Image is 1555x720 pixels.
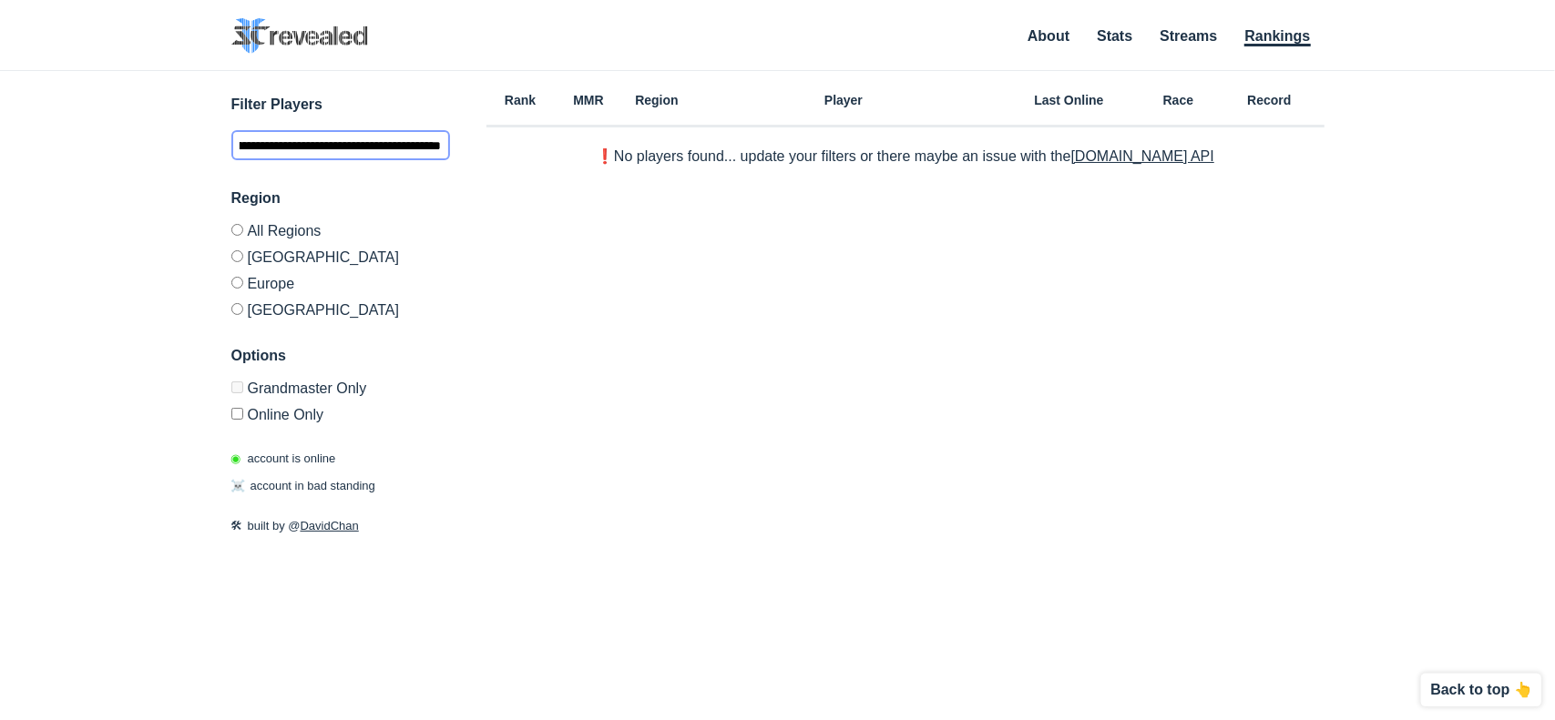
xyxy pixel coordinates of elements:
[997,94,1142,106] h6: Last Online
[1142,94,1215,106] h6: Race
[231,224,450,243] label: All Regions
[1244,28,1310,46] a: Rankings
[596,149,1214,164] p: ❗️No players found... update your filters or there maybe an issue with the
[301,519,359,532] a: DavidChan
[231,94,450,116] h3: Filter Players
[231,269,450,296] label: Europe
[231,450,336,468] p: account is online
[231,381,450,401] label: Only Show accounts currently in Grandmaster
[231,401,450,422] label: Only show accounts currently laddering
[231,188,450,209] h3: Region
[231,408,243,420] input: Online Only
[486,94,555,106] h6: Rank
[231,18,368,54] img: SC2 Revealed
[1160,28,1217,44] a: Streams
[231,224,243,236] input: All Regions
[231,250,243,262] input: [GEOGRAPHIC_DATA]
[1071,148,1214,164] a: [DOMAIN_NAME] API
[691,94,997,106] h6: Player
[623,94,691,106] h6: Region
[231,517,450,535] p: built by @
[1028,28,1069,44] a: About
[555,94,623,106] h6: MMR
[231,243,450,269] label: [GEOGRAPHIC_DATA]
[231,303,243,315] input: [GEOGRAPHIC_DATA]
[231,451,241,465] span: ◉
[231,345,450,367] h3: Options
[231,296,450,318] label: [GEOGRAPHIC_DATA]
[231,479,246,492] span: ☠️
[231,477,375,495] p: account in bad standing
[231,381,243,393] input: Grandmaster Only
[231,519,243,532] span: 🛠
[231,277,243,289] input: Europe
[1097,28,1132,44] a: Stats
[1215,94,1325,106] h6: Record
[1430,683,1532,697] p: Back to top 👆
